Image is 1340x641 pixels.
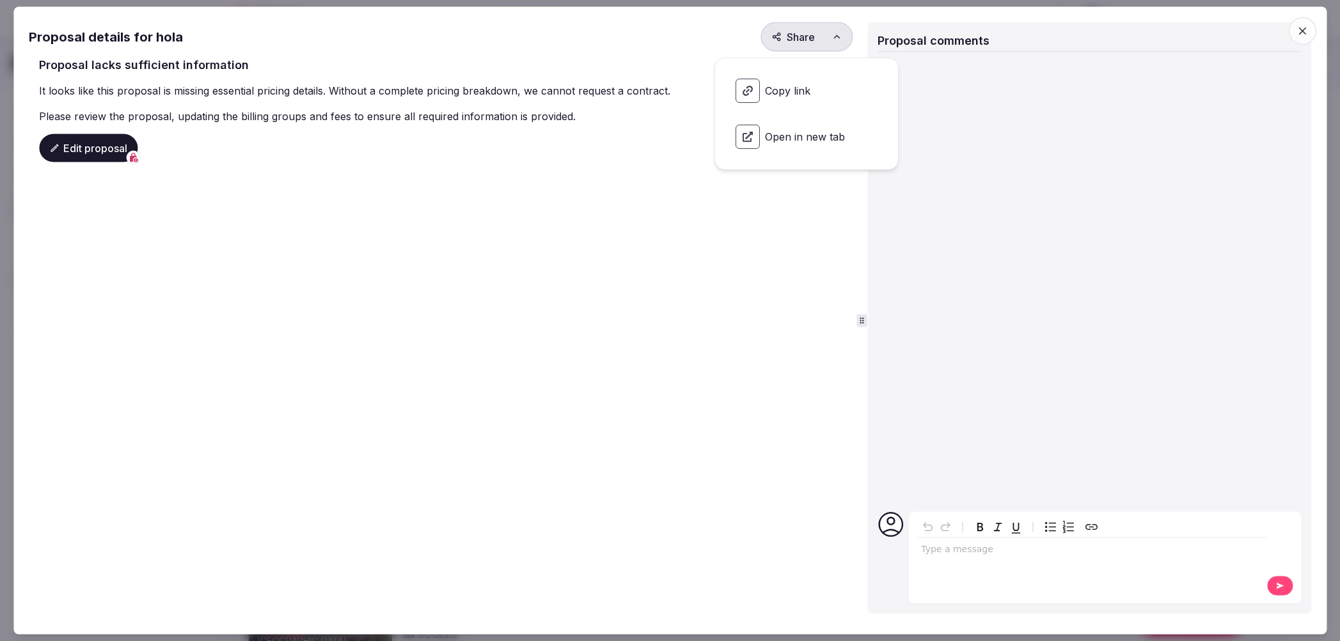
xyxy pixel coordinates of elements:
[725,114,888,159] a: Open in new tab
[39,134,138,162] button: Edit proposal
[1041,518,1077,536] div: toggle group
[1041,518,1059,536] button: Bulleted list
[1007,518,1025,536] button: Underline
[29,27,183,45] h2: Proposal details for hola
[725,68,888,113] span: Copy link
[39,56,842,72] h2: Proposal lacks sufficient information
[989,518,1007,536] button: Italic
[916,538,1266,564] div: editable markdown
[39,108,842,123] p: Please review the proposal, updating the billing groups and fees to ensure all required informati...
[39,82,842,98] p: It looks like this proposal is missing essential pricing details. Without a complete pricing brea...
[761,22,853,51] button: Share
[771,30,815,43] span: Share
[1082,518,1100,536] button: Create link
[1059,518,1077,536] button: Numbered list
[878,33,989,47] span: Proposal comments
[971,518,989,536] button: Bold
